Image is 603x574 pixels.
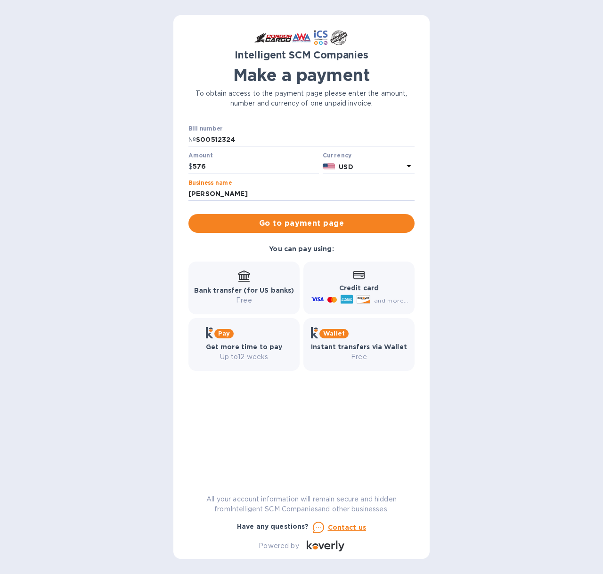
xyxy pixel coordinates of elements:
p: $ [188,162,193,172]
p: Up to 12 weeks [206,352,283,362]
b: Instant transfers via Wallet [311,343,407,351]
img: USD [323,164,335,170]
h1: Make a payment [188,65,415,85]
span: and more... [374,297,408,304]
b: Intelligent SCM Companies [235,49,368,61]
label: Bill number [188,126,222,131]
b: Currency [323,152,352,159]
p: Free [194,295,294,305]
b: Get more time to pay [206,343,283,351]
span: Go to payment page [196,218,407,229]
b: Have any questions? [237,523,309,530]
b: Bank transfer (for US banks) [194,287,294,294]
input: Enter business name [188,187,415,201]
label: Business name [188,180,232,186]
b: USD [339,163,353,171]
button: Go to payment page [188,214,415,233]
b: You can pay using: [269,245,334,253]
p: All your account information will remain secure and hidden from Intelligent SCM Companies and oth... [188,494,415,514]
input: Enter bill number [196,133,415,147]
p: № [188,135,196,145]
label: Amount [188,153,212,159]
p: Free [311,352,407,362]
b: Credit card [339,284,379,292]
p: To obtain access to the payment page please enter the amount, number and currency of one unpaid i... [188,89,415,108]
input: 0.00 [193,160,319,174]
b: Wallet [323,330,345,337]
b: Pay [218,330,230,337]
u: Contact us [328,524,367,531]
p: Powered by [259,541,299,551]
